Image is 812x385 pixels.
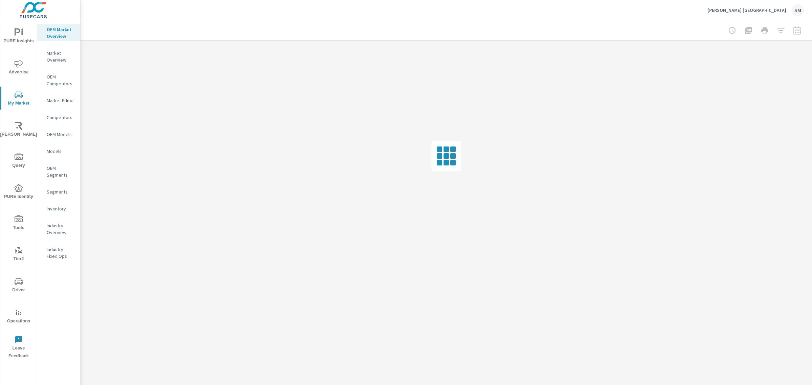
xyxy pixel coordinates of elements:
span: Operations [2,309,35,325]
span: PURE Insights [2,28,35,45]
p: [PERSON_NAME] [GEOGRAPHIC_DATA] [707,7,786,13]
p: Industry Overview [47,222,75,236]
div: OEM Competitors [37,72,80,89]
div: Segments [37,187,80,197]
span: Advertise [2,60,35,76]
span: Leave Feedback [2,336,35,360]
span: Query [2,153,35,169]
p: Competitors [47,114,75,121]
p: OEM Segments [47,165,75,178]
span: Tier2 [2,246,35,263]
div: Industry Fixed Ops [37,244,80,261]
div: OEM Market Overview [37,24,80,41]
span: Tools [2,215,35,232]
div: SM [792,4,804,16]
p: Market Overview [47,50,75,63]
div: Market Overview [37,48,80,65]
p: Models [47,148,75,155]
p: Market Editor [47,97,75,104]
div: OEM Segments [37,163,80,180]
span: Driver [2,277,35,294]
div: Models [37,146,80,156]
div: Competitors [37,112,80,122]
p: OEM Competitors [47,73,75,87]
p: OEM Models [47,131,75,138]
div: Market Editor [37,95,80,106]
div: OEM Models [37,129,80,139]
p: Inventory [47,205,75,212]
div: nav menu [0,20,37,363]
span: [PERSON_NAME] [2,122,35,138]
p: Segments [47,188,75,195]
div: Industry Overview [37,221,80,237]
div: Inventory [37,204,80,214]
p: OEM Market Overview [47,26,75,40]
span: PURE Identity [2,184,35,201]
p: Industry Fixed Ops [47,246,75,259]
span: My Market [2,91,35,107]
